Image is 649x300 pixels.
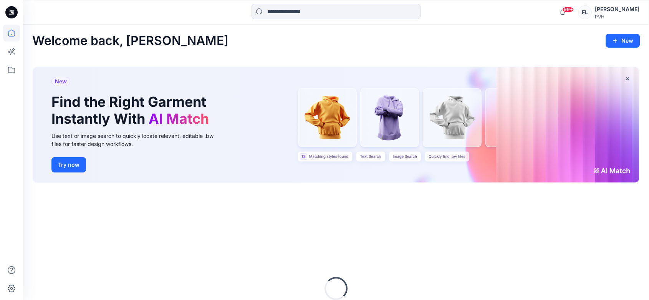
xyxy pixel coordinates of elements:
span: AI Match [149,110,209,127]
div: PVH [595,14,639,20]
div: FL [578,5,592,19]
h2: Welcome back, [PERSON_NAME] [32,34,228,48]
span: New [55,77,67,86]
div: Use text or image search to quickly locate relevant, editable .bw files for faster design workflows. [51,132,224,148]
div: [PERSON_NAME] [595,5,639,14]
h1: Find the Right Garment Instantly With [51,94,213,127]
span: 99+ [562,7,574,13]
button: New [606,34,640,48]
button: Try now [51,157,86,172]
